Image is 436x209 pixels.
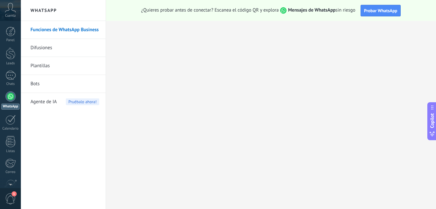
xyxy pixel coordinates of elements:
[5,14,16,18] span: Cuenta
[1,149,20,153] div: Listas
[31,75,99,93] a: Bots
[21,21,106,39] li: Funciones de WhatsApp Business
[288,7,336,13] strong: Mensajes de WhatsApp
[31,21,99,39] a: Funciones de WhatsApp Business
[1,127,20,131] div: Calendario
[21,93,106,111] li: Agente de IA
[66,98,99,105] span: Pruébalo ahora!
[141,7,355,14] span: ¿Quieres probar antes de conectar? Escanea el código QR y explora sin riesgo
[31,93,57,111] span: Agente de IA
[12,191,17,196] span: 1
[429,114,435,128] span: Copilot
[1,104,20,110] div: WhatsApp
[21,39,106,57] li: Difusiones
[361,5,401,16] button: Probar WhatsApp
[1,170,20,174] div: Correo
[1,82,20,86] div: Chats
[1,38,20,42] div: Panel
[31,39,99,57] a: Difusiones
[364,8,397,14] span: Probar WhatsApp
[21,75,106,93] li: Bots
[31,57,99,75] a: Plantillas
[21,57,106,75] li: Plantillas
[1,61,20,66] div: Leads
[31,93,99,111] a: Agente de IAPruébalo ahora!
